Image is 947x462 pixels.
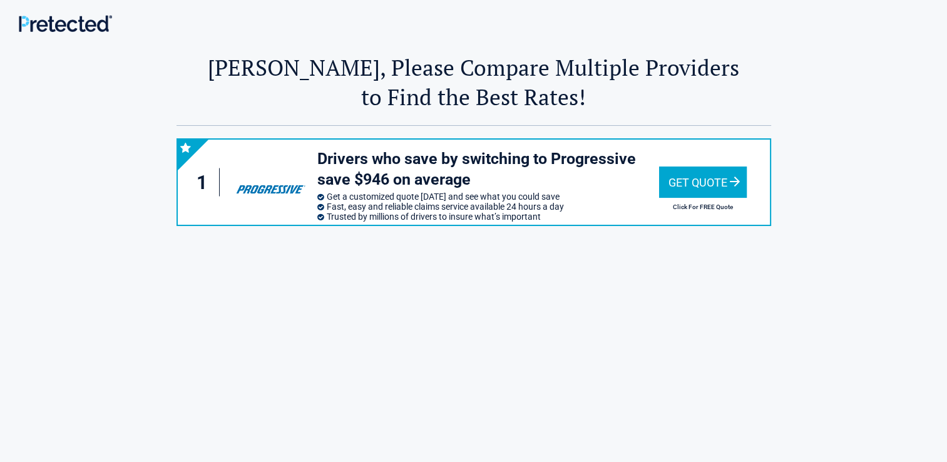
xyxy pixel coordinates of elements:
h2: [PERSON_NAME], Please Compare Multiple Providers to Find the Best Rates! [177,53,771,111]
h3: Drivers who save by switching to Progressive save $946 on average [317,149,659,190]
img: Main Logo [19,15,112,32]
li: Fast, easy and reliable claims service available 24 hours a day [317,202,659,212]
li: Trusted by millions of drivers to insure what’s important [317,212,659,222]
div: 1 [190,168,220,197]
h2: Click For FREE Quote [659,203,747,210]
img: progressive's logo [230,163,310,202]
div: Get Quote [659,167,747,198]
li: Get a customized quote [DATE] and see what you could save [317,192,659,202]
